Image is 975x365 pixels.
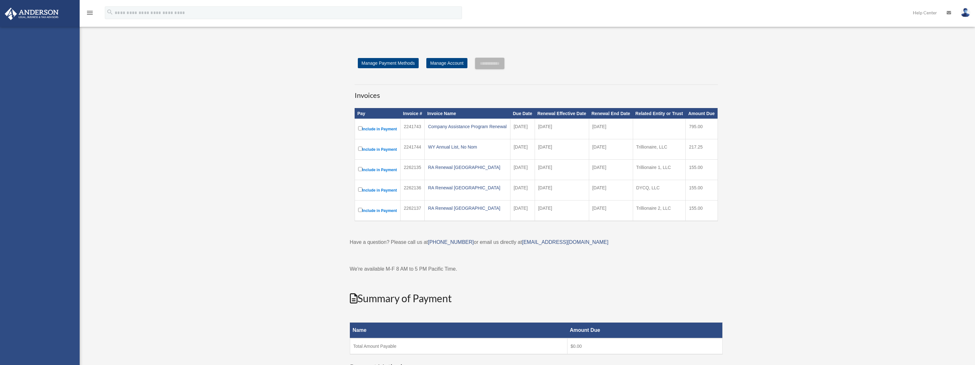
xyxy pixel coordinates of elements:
td: 2241743 [401,119,425,139]
td: 155.00 [686,180,718,201]
td: $0.00 [567,338,722,354]
td: [DATE] [535,160,589,180]
label: Include in Payment [358,145,397,153]
td: [DATE] [589,201,633,221]
th: Invoice Name [425,108,510,119]
th: Name [350,323,567,339]
input: Include in Payment [358,167,362,171]
td: 155.00 [686,160,718,180]
input: Include in Payment [358,208,362,212]
a: menu [86,11,94,17]
a: [PHONE_NUMBER] [428,239,474,245]
td: Total Amount Payable [350,338,567,354]
th: Renewal Effective Date [535,108,589,119]
td: Trillionaire 1, LLC [633,160,686,180]
td: DYCQ, LLC [633,180,686,201]
th: Pay [355,108,401,119]
th: Related Entity or Trust [633,108,686,119]
img: User Pic [961,8,970,17]
a: [EMAIL_ADDRESS][DOMAIN_NAME] [522,239,608,245]
th: Renewal End Date [589,108,633,119]
div: RA Renewal [GEOGRAPHIC_DATA] [428,183,507,192]
div: WY Annual List, No Nom [428,142,507,151]
th: Due Date [510,108,535,119]
p: We're available M-F 8 AM to 5 PM Pacific Time. [350,265,723,274]
td: 2262135 [401,160,425,180]
p: Have a question? Please call us at or email us directly at [350,238,723,247]
td: 217.25 [686,139,718,160]
td: [DATE] [589,139,633,160]
th: Invoice # [401,108,425,119]
td: [DATE] [510,139,535,160]
input: Include in Payment [358,187,362,192]
td: 795.00 [686,119,718,139]
div: RA Renewal [GEOGRAPHIC_DATA] [428,204,507,213]
div: Company Assistance Program Renewal [428,122,507,131]
label: Include in Payment [358,125,397,133]
td: [DATE] [535,180,589,201]
h2: Summary of Payment [350,291,723,306]
td: [DATE] [535,119,589,139]
td: [DATE] [535,201,589,221]
td: [DATE] [589,119,633,139]
td: [DATE] [589,180,633,201]
i: search [106,9,113,16]
td: [DATE] [510,160,535,180]
td: [DATE] [510,201,535,221]
td: 155.00 [686,201,718,221]
i: menu [86,9,94,17]
label: Include in Payment [358,166,397,174]
td: [DATE] [510,180,535,201]
td: Trillionaire, LLC [633,139,686,160]
td: [DATE] [535,139,589,160]
td: [DATE] [589,160,633,180]
a: Manage Account [426,58,467,68]
td: 2262137 [401,201,425,221]
label: Include in Payment [358,207,397,215]
td: [DATE] [510,119,535,139]
td: 2241744 [401,139,425,160]
h3: Invoices [355,84,718,100]
label: Include in Payment [358,186,397,194]
td: Trillionaire 2, LLC [633,201,686,221]
img: Anderson Advisors Platinum Portal [3,8,61,20]
td: 2262136 [401,180,425,201]
input: Include in Payment [358,147,362,151]
div: RA Renewal [GEOGRAPHIC_DATA] [428,163,507,172]
input: Include in Payment [358,126,362,130]
th: Amount Due [567,323,722,339]
a: Manage Payment Methods [358,58,419,68]
th: Amount Due [686,108,718,119]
